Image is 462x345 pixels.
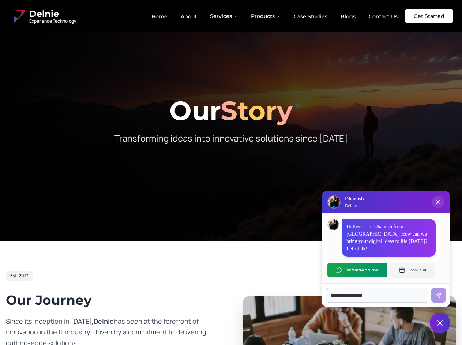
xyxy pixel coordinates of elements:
span: Delnie [29,8,76,20]
h2: Our Journey [6,293,219,307]
button: Products [245,9,286,23]
a: Case Studies [288,10,333,23]
p: Transforming ideas into innovative solutions since [DATE] [91,132,372,144]
button: Close chat [430,313,450,333]
a: About [175,10,203,23]
a: Delnie Logo Full [9,7,76,25]
button: Services [204,9,244,23]
a: Home [146,10,173,23]
button: WhatsApp me [327,263,387,277]
h1: Our [6,97,456,124]
img: Delnie Logo [9,7,26,25]
span: Story [221,94,293,127]
h3: Dhanush [345,195,364,203]
button: Close chat popup [432,196,444,208]
span: Est. 2017 [10,273,28,279]
a: Contact Us [363,10,403,23]
a: Blogs [335,10,361,23]
img: Delnie Logo [328,196,340,208]
a: Get Started [405,9,453,23]
span: Experience Technology [29,18,76,24]
p: Delnie [345,203,364,209]
button: Book slot [390,263,435,277]
p: Hi there! I'm Dhanush from [GEOGRAPHIC_DATA]. How can we bring your digital ideas to life [DATE]?... [346,223,431,252]
span: Delnie [94,317,114,326]
img: Dhanush [328,219,339,230]
nav: Main [146,9,403,23]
